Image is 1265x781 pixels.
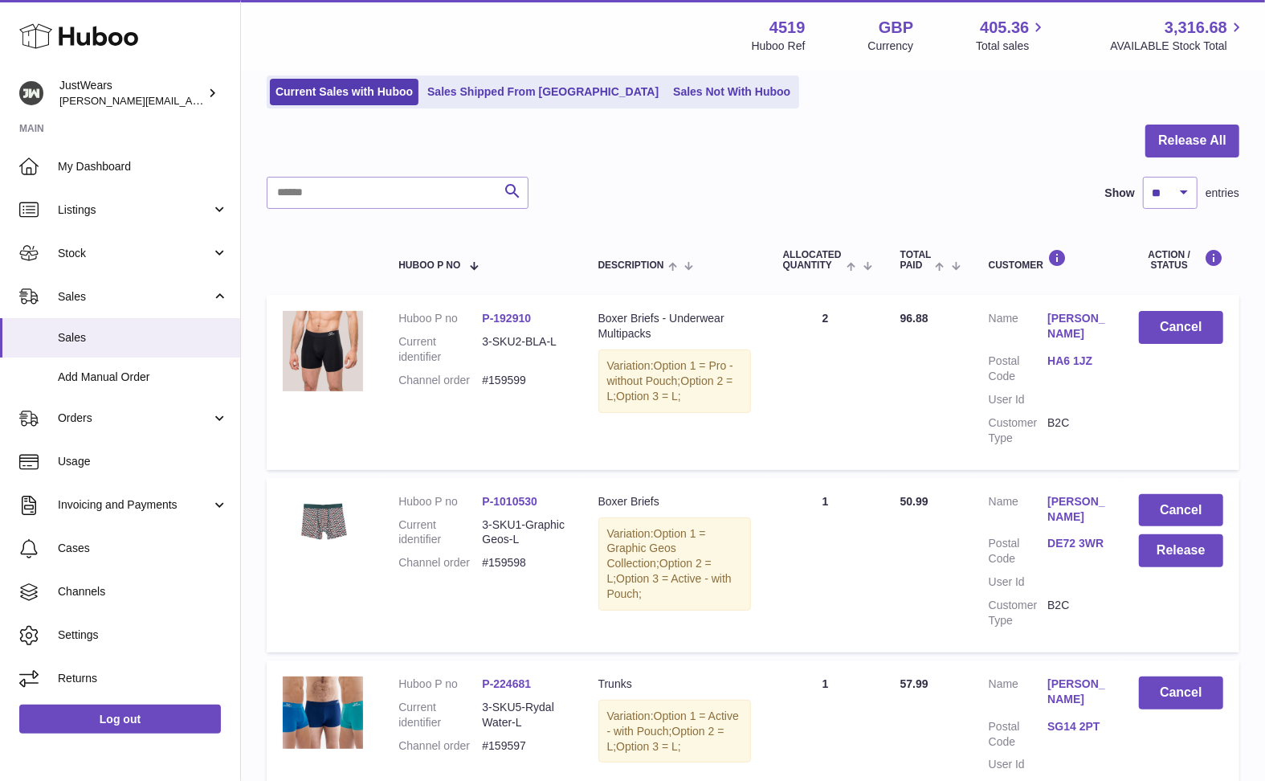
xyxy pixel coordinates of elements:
[976,39,1047,54] span: Total sales
[616,740,681,753] span: Option 3 = L;
[607,359,733,387] span: Option 1 = Pro - without Pouch;
[58,541,228,556] span: Cases
[769,17,806,39] strong: 4519
[607,709,739,738] span: Option 1 = Active - with Pouch;
[767,295,884,469] td: 2
[482,700,565,730] dd: 3-SKU5-Rydal Water-L
[1047,536,1107,551] a: DE72 3WR
[989,598,1048,628] dt: Customer Type
[1047,415,1107,446] dd: B2C
[976,17,1047,54] a: 405.36 Total sales
[398,517,482,548] dt: Current identifier
[1139,534,1223,567] button: Release
[1139,677,1223,709] button: Cancel
[482,495,537,508] a: P-1010530
[398,334,482,365] dt: Current identifier
[1110,17,1246,54] a: 3,316.68 AVAILABLE Stock Total
[783,250,843,271] span: ALLOCATED Quantity
[58,497,211,513] span: Invoicing and Payments
[482,312,531,325] a: P-192910
[607,374,733,403] span: Option 2 = L;
[482,738,565,754] dd: #159597
[598,311,751,341] div: Boxer Briefs - Underwear Multipacks
[1139,311,1223,344] button: Cancel
[989,575,1048,590] dt: User Id
[900,312,928,325] span: 96.88
[482,334,565,365] dd: 3-SKU2-BLA-L
[1105,186,1135,201] label: Show
[989,249,1107,271] div: Customer
[482,517,565,548] dd: 3-SKU1-Graphic Geos-L
[58,454,228,469] span: Usage
[989,494,1048,529] dt: Name
[482,373,565,388] dd: #159599
[398,555,482,570] dt: Channel order
[58,159,228,174] span: My Dashboard
[1047,354,1107,369] a: HA6 1JZ
[482,677,531,690] a: P-224681
[398,311,482,326] dt: Huboo P no
[270,79,418,105] a: Current Sales with Huboo
[283,494,363,548] img: 45191726759714.JPG
[868,39,914,54] div: Currency
[58,584,228,599] span: Channels
[607,572,732,600] span: Option 3 = Active - with Pouch;
[1139,494,1223,527] button: Cancel
[900,677,928,690] span: 57.99
[1165,17,1227,39] span: 3,316.68
[398,677,482,692] dt: Huboo P no
[19,81,43,105] img: josh@just-wears.com
[607,557,712,585] span: Option 2 = L;
[607,725,724,753] span: Option 2 = L;
[398,738,482,754] dt: Channel order
[667,79,796,105] a: Sales Not With Huboo
[58,246,211,261] span: Stock
[598,700,751,763] div: Variation:
[58,370,228,385] span: Add Manual Order
[58,330,228,346] span: Sales
[989,311,1048,346] dt: Name
[1047,494,1107,525] a: [PERSON_NAME]
[1047,311,1107,341] a: [PERSON_NAME]
[1047,598,1107,628] dd: B2C
[900,495,928,508] span: 50.99
[1047,677,1107,707] a: [PERSON_NAME]
[598,350,751,413] div: Variation:
[598,494,751,509] div: Boxer Briefs
[989,392,1048,407] dt: User Id
[989,536,1048,566] dt: Postal Code
[598,517,751,611] div: Variation:
[283,311,363,391] img: 45191626282830.jpg
[1110,39,1246,54] span: AVAILABLE Stock Total
[980,17,1029,39] span: 405.36
[59,94,322,107] span: [PERSON_NAME][EMAIL_ADDRESS][DOMAIN_NAME]
[1139,249,1223,271] div: Action / Status
[422,79,664,105] a: Sales Shipped From [GEOGRAPHIC_DATA]
[767,478,884,652] td: 1
[398,494,482,509] dt: Huboo P no
[58,202,211,218] span: Listings
[989,719,1048,750] dt: Postal Code
[398,700,482,730] dt: Current identifier
[989,415,1048,446] dt: Customer Type
[900,250,932,271] span: Total paid
[1145,125,1239,157] button: Release All
[752,39,806,54] div: Huboo Ref
[598,677,751,692] div: Trunks
[616,390,681,403] span: Option 3 = L;
[59,78,204,108] div: JustWears
[58,411,211,426] span: Orders
[989,677,1048,711] dt: Name
[598,260,664,271] span: Description
[58,671,228,686] span: Returns
[398,260,460,271] span: Huboo P no
[58,289,211,305] span: Sales
[398,373,482,388] dt: Channel order
[1047,719,1107,734] a: SG14 2PT
[19,705,221,734] a: Log out
[482,555,565,570] dd: #159598
[879,17,913,39] strong: GBP
[283,677,363,750] img: 45191691159541.png
[607,527,706,570] span: Option 1 = Graphic Geos Collection;
[989,354,1048,384] dt: Postal Code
